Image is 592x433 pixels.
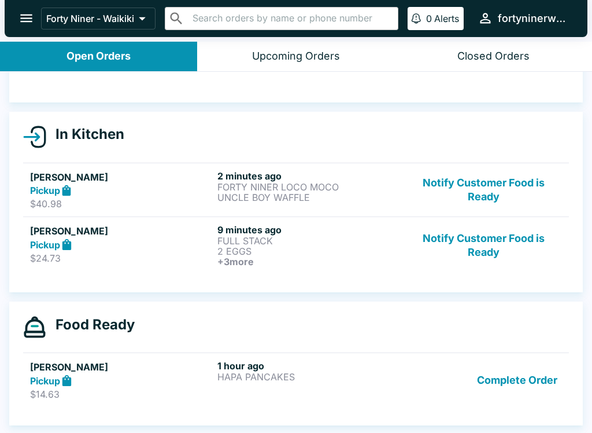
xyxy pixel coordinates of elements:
[252,50,340,63] div: Upcoming Orders
[217,360,400,372] h6: 1 hour ago
[66,50,131,63] div: Open Orders
[217,246,400,256] p: 2 EGGS
[189,10,393,27] input: Search orders by name or phone number
[473,6,573,31] button: fortyninerwaikiki
[23,353,569,407] a: [PERSON_NAME]Pickup$14.631 hour agoHAPA PANCAKESComplete Order
[405,170,562,210] button: Notify Customer Food is Ready
[472,360,562,400] button: Complete Order
[41,8,156,30] button: Forty Niner - Waikiki
[30,375,60,387] strong: Pickup
[23,216,569,274] a: [PERSON_NAME]Pickup$24.739 minutes agoFULL STACK2 EGGS+3moreNotify Customer Food is Ready
[498,12,569,25] div: fortyninerwaikiki
[30,252,213,264] p: $24.73
[217,170,400,182] h6: 2 minutes ago
[46,13,134,24] p: Forty Niner - Waikiki
[30,360,213,374] h5: [PERSON_NAME]
[23,163,569,217] a: [PERSON_NAME]Pickup$40.982 minutes agoFORTY NINER LOCO MOCOUNCLE BOY WAFFLENotify Customer Food i...
[30,170,213,184] h5: [PERSON_NAME]
[46,126,124,143] h4: In Kitchen
[217,182,400,192] p: FORTY NINER LOCO MOCO
[30,185,60,196] strong: Pickup
[46,316,135,333] h4: Food Ready
[434,13,459,24] p: Alerts
[217,236,400,246] p: FULL STACK
[217,224,400,236] h6: 9 minutes ago
[405,224,562,267] button: Notify Customer Food is Ready
[217,372,400,382] p: HAPA PANCAKES
[30,224,213,238] h5: [PERSON_NAME]
[12,3,41,33] button: open drawer
[426,13,432,24] p: 0
[217,256,400,267] h6: + 3 more
[30,388,213,400] p: $14.63
[217,192,400,203] p: UNCLE BOY WAFFLE
[30,198,213,210] p: $40.98
[457,50,530,63] div: Closed Orders
[30,239,60,251] strong: Pickup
